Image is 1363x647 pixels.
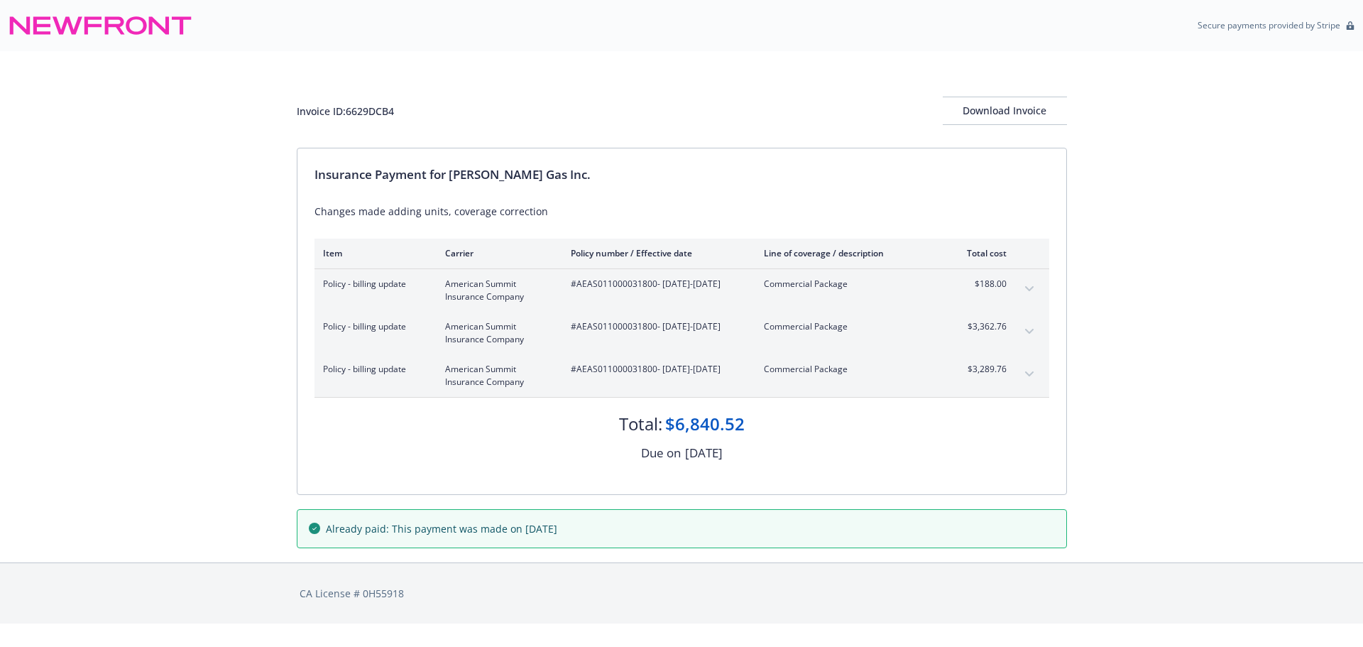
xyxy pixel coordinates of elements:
p: Secure payments provided by Stripe [1198,19,1340,31]
div: Total: [619,412,662,436]
span: #AEAS011000031800 - [DATE]-[DATE] [571,278,741,290]
div: Download Invoice [943,97,1067,124]
div: Policy number / Effective date [571,247,741,259]
span: Policy - billing update [323,363,422,376]
span: Already paid: This payment was made on [DATE] [326,521,557,536]
span: Policy - billing update [323,278,422,290]
button: expand content [1018,363,1041,386]
div: Carrier [445,247,548,259]
div: [DATE] [685,444,723,462]
div: Invoice ID: 6629DCB4 [297,104,394,119]
button: expand content [1018,320,1041,343]
div: Total cost [953,247,1007,259]
span: Policy - billing update [323,320,422,333]
span: Commercial Package [764,278,931,290]
div: Policy - billing updateAmerican Summit Insurance Company#AEAS011000031800- [DATE]-[DATE]Commercia... [314,354,1049,397]
span: Commercial Package [764,320,931,333]
div: Item [323,247,422,259]
button: Download Invoice [943,97,1067,125]
span: #AEAS011000031800 - [DATE]-[DATE] [571,363,741,376]
span: #AEAS011000031800 - [DATE]-[DATE] [571,320,741,333]
span: American Summit Insurance Company [445,320,548,346]
div: Line of coverage / description [764,247,931,259]
div: Policy - billing updateAmerican Summit Insurance Company#AEAS011000031800- [DATE]-[DATE]Commercia... [314,312,1049,354]
div: Policy - billing updateAmerican Summit Insurance Company#AEAS011000031800- [DATE]-[DATE]Commercia... [314,269,1049,312]
span: American Summit Insurance Company [445,278,548,303]
span: Commercial Package [764,363,931,376]
button: expand content [1018,278,1041,300]
span: $3,362.76 [953,320,1007,333]
div: $6,840.52 [665,412,745,436]
div: Insurance Payment for [PERSON_NAME] Gas Inc. [314,165,1049,184]
span: American Summit Insurance Company [445,363,548,388]
span: $3,289.76 [953,363,1007,376]
div: Due on [641,444,681,462]
div: Changes made adding units, coverage correction [314,204,1049,219]
div: CA License # 0H55918 [300,586,1064,601]
span: $188.00 [953,278,1007,290]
